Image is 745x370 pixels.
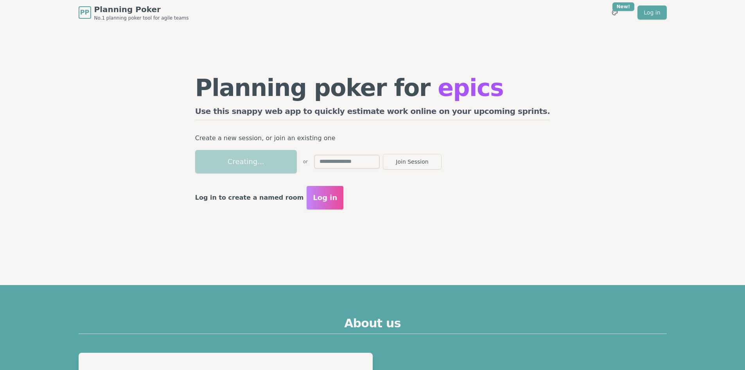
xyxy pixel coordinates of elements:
[195,192,304,203] p: Log in to create a named room
[79,4,189,21] a: PPPlanning PokerNo.1 planning poker tool for agile teams
[438,74,503,101] span: epics
[313,192,337,203] span: Log in
[79,316,667,334] h2: About us
[303,159,308,165] span: or
[80,8,89,17] span: PP
[94,4,189,15] span: Planning Poker
[195,106,550,120] h2: Use this snappy web app to quickly estimate work online on your upcoming sprints.
[195,76,550,99] h1: Planning poker for
[612,2,635,11] div: New!
[637,5,666,20] a: Log in
[307,186,343,209] button: Log in
[195,133,550,144] p: Create a new session, or join an existing one
[608,5,622,20] button: New!
[383,154,442,170] button: Join Session
[94,15,189,21] span: No.1 planning poker tool for agile teams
